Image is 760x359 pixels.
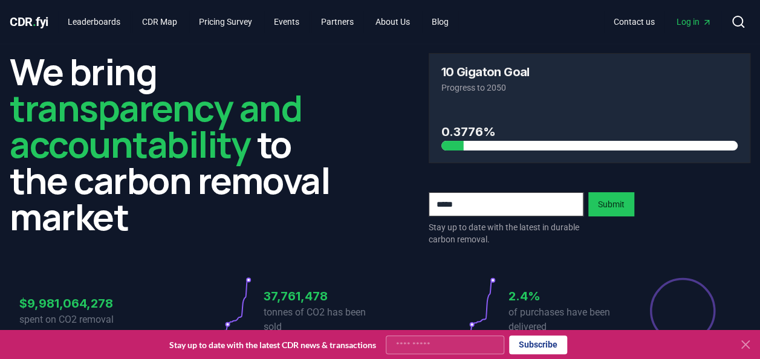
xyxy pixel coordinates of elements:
[604,11,721,33] nav: Main
[677,16,712,28] span: Log in
[441,82,738,94] p: Progress to 2050
[10,53,332,234] h2: We bring to the carbon removal market
[19,294,135,312] h3: $9,981,064,278
[508,305,625,334] p: of purchases have been delivered
[264,305,380,334] p: tonnes of CO2 has been sold
[19,312,135,327] p: spent on CO2 removal
[649,277,716,344] div: Percentage of sales delivered
[10,13,48,30] a: CDR.fyi
[441,123,738,141] h3: 0.3776%
[264,287,380,305] h3: 37,761,478
[33,15,36,29] span: .
[422,11,458,33] a: Blog
[311,11,363,33] a: Partners
[667,11,721,33] a: Log in
[132,11,187,33] a: CDR Map
[508,287,625,305] h3: 2.4%
[366,11,420,33] a: About Us
[441,66,530,78] h3: 10 Gigaton Goal
[10,15,48,29] span: CDR fyi
[58,11,130,33] a: Leaderboards
[264,11,309,33] a: Events
[10,83,302,169] span: transparency and accountability
[58,11,458,33] nav: Main
[604,11,664,33] a: Contact us
[429,221,583,245] p: Stay up to date with the latest in durable carbon removal.
[588,192,634,216] button: Submit
[189,11,262,33] a: Pricing Survey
